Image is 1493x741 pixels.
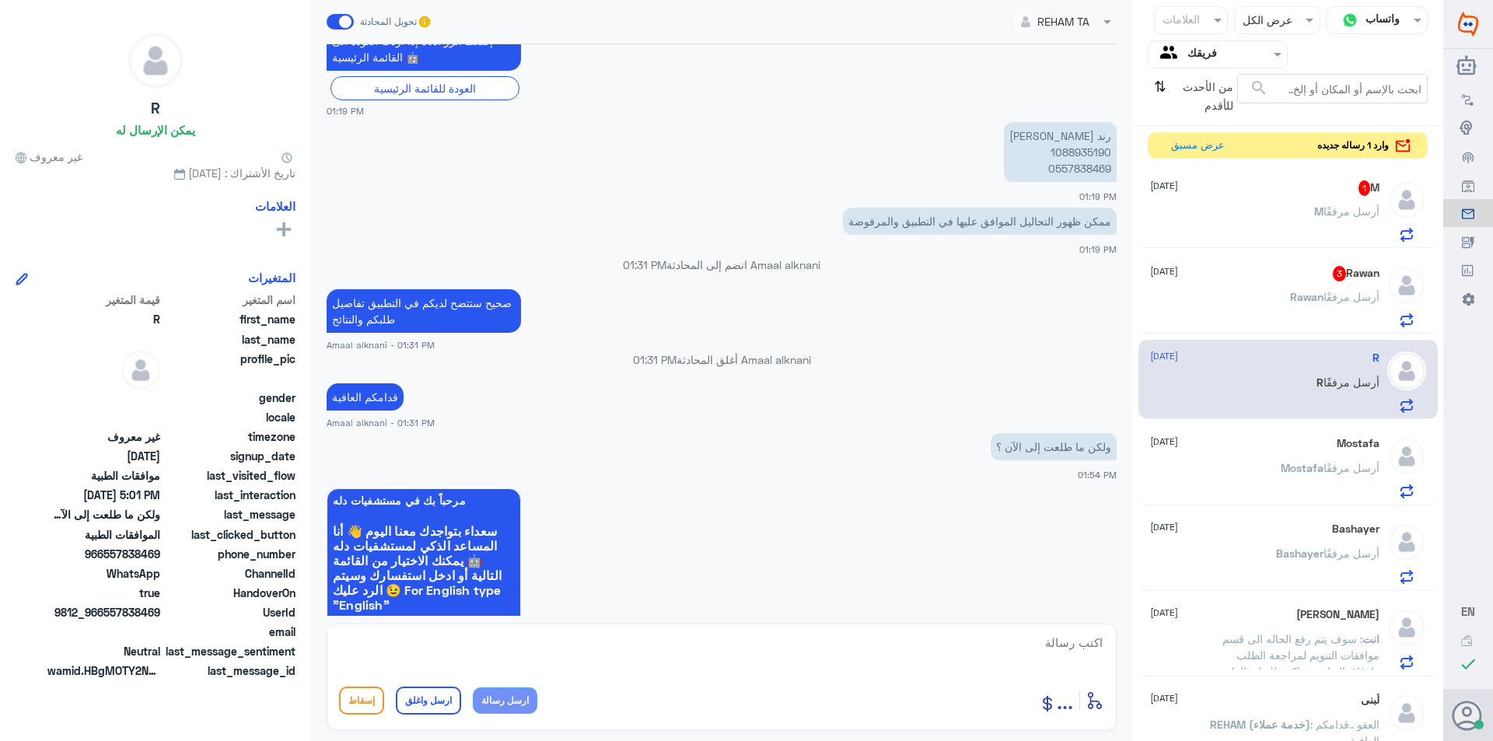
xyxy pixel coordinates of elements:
span: قيمة المتغير [47,292,160,308]
div: العلامات [1160,11,1200,31]
h5: Rawan [1333,266,1379,281]
span: null [47,409,160,425]
span: last_visited_flow [163,467,295,484]
span: 2025-01-23T13:28:21.624Z [47,448,160,464]
h6: يمكن الإرسال له [116,123,195,137]
span: last_name [163,331,295,348]
span: last_message_sentiment [163,643,295,659]
span: 3 [1333,266,1346,281]
p: 13/8/2025, 1:19 PM [1004,122,1117,182]
span: 01:31 PM [633,353,677,366]
span: ChannelId [163,565,295,582]
img: defaultAdmin.png [1387,694,1426,732]
span: null [47,624,160,640]
img: defaultAdmin.png [1387,523,1426,561]
span: [DATE] [1150,691,1178,705]
h5: لُبنى [1361,694,1379,707]
h5: R [151,100,160,117]
span: 01:19 PM [1079,191,1117,201]
span: HandoverOn [163,585,295,601]
span: 2 [47,565,160,582]
h5: Bashayer [1332,523,1379,536]
button: ... [1057,683,1073,718]
span: من الأحدث للأقدم [1172,74,1237,119]
span: [DATE] [1150,179,1178,193]
span: 966557838469 [47,546,160,562]
span: wamid.HBgMOTY2NTU3ODM4NDY5FQIAEhgUM0FENkZGQzk3NzcwNzk3NDkwNjMA [47,662,160,679]
span: 1 [1358,180,1370,196]
span: Amaal alknani - 01:31 PM [327,338,435,351]
span: [DATE] [1150,349,1178,363]
img: defaultAdmin.png [129,34,182,87]
span: 01:31 PM [623,258,666,271]
h5: R [1372,351,1379,365]
p: Amaal alknani انضم إلى المحادثة [327,257,1117,273]
img: defaultAdmin.png [1387,351,1426,390]
h5: M [1358,180,1379,196]
i: ⇅ [1154,74,1166,114]
span: timezone [163,428,295,445]
span: Amaal alknani - 01:31 PM [327,416,435,429]
p: 13/8/2025, 1:31 PM [327,383,404,411]
span: أرسل مرفقًا [1323,461,1379,474]
span: phone_number [163,546,295,562]
span: null [47,390,160,406]
span: وارد 1 رساله جديده [1317,138,1389,152]
span: gender [163,390,295,406]
span: first_name [163,311,295,327]
p: 13/8/2025, 1:31 PM [327,289,521,333]
span: profile_pic [163,351,295,386]
span: : سوف يتم رفع الحاله الى قسم موافقات التنويم لمراجعة الطلب وارفاق التقارير شاكره لك انتظارك [1222,632,1379,678]
button: ارسل واغلق [396,687,461,715]
img: defaultAdmin.png [1387,437,1426,476]
span: Bashayer [1276,547,1323,560]
span: أرسل مرفقًا [1323,204,1379,218]
span: 01:19 PM [1079,244,1117,254]
span: تاريخ الأشتراك : [DATE] [16,165,295,181]
span: last_interaction [163,487,295,503]
span: UserId [163,604,295,620]
span: ... [1057,686,1073,714]
span: اسم المتغير [163,292,295,308]
img: defaultAdmin.png [1387,608,1426,647]
span: موافقات الطبية [47,467,160,484]
button: الصورة الشخصية [1453,701,1483,730]
i: check [1459,655,1477,673]
span: 2025-08-13T14:01:55.365Z [47,487,160,503]
span: 9812_966557838469 [47,604,160,620]
p: 13/8/2025, 1:19 PM [843,208,1117,235]
span: سعداء بتواجدك معنا اليوم 👋 أنا المساعد الذكي لمستشفيات دله 🤖 يمكنك الاختيار من القائمة التالية أو... [333,523,515,612]
span: Rawan [1290,290,1323,303]
span: أرسل مرفقًا [1323,547,1379,560]
span: 01:19 PM [327,104,364,117]
img: yourTeam.svg [1160,43,1184,66]
div: العودة للقائمة الرئيسية [330,76,519,100]
span: REHAM (خدمة عملاء) [1210,718,1310,731]
span: M [1314,204,1323,218]
span: أرسل مرفقًا [1323,376,1379,389]
span: غير معروف [47,428,160,445]
span: true [47,585,160,601]
span: [DATE] [1150,435,1178,449]
span: 01:54 PM [1078,470,1117,480]
button: ارسل رسالة [473,687,537,714]
input: ابحث بالإسم أو المكان أو إلخ.. [1238,75,1427,103]
img: Widebot Logo [1458,12,1478,37]
span: ولكن ما طلعت إلى الآن ؟ [47,506,160,523]
span: انت [1362,632,1379,645]
button: EN [1461,603,1475,620]
span: email [163,624,295,640]
img: defaultAdmin.png [1387,180,1426,219]
span: أرسل مرفقًا [1323,290,1379,303]
span: last_message_id [163,662,295,679]
span: الموافقات الطبية [47,526,160,543]
span: مرحباً بك في مستشفيات دله [333,495,515,507]
span: 0 [47,643,160,659]
span: R [47,311,160,327]
p: 13/8/2025, 1:54 PM [991,433,1117,460]
span: last_message [163,506,295,523]
span: search [1250,79,1268,97]
span: last_clicked_button [163,526,295,543]
button: عرض مسبق [1164,133,1231,159]
p: 13/8/2025, 1:19 PM [327,27,521,71]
